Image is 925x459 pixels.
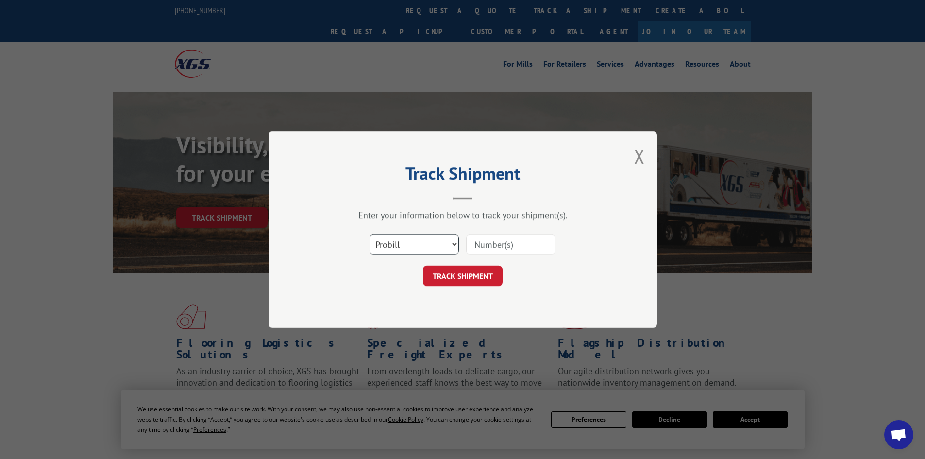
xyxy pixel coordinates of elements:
h2: Track Shipment [317,167,608,185]
button: TRACK SHIPMENT [423,266,503,286]
div: Open chat [884,420,913,449]
input: Number(s) [466,234,555,255]
button: Close modal [634,143,645,169]
div: Enter your information below to track your shipment(s). [317,209,608,221]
